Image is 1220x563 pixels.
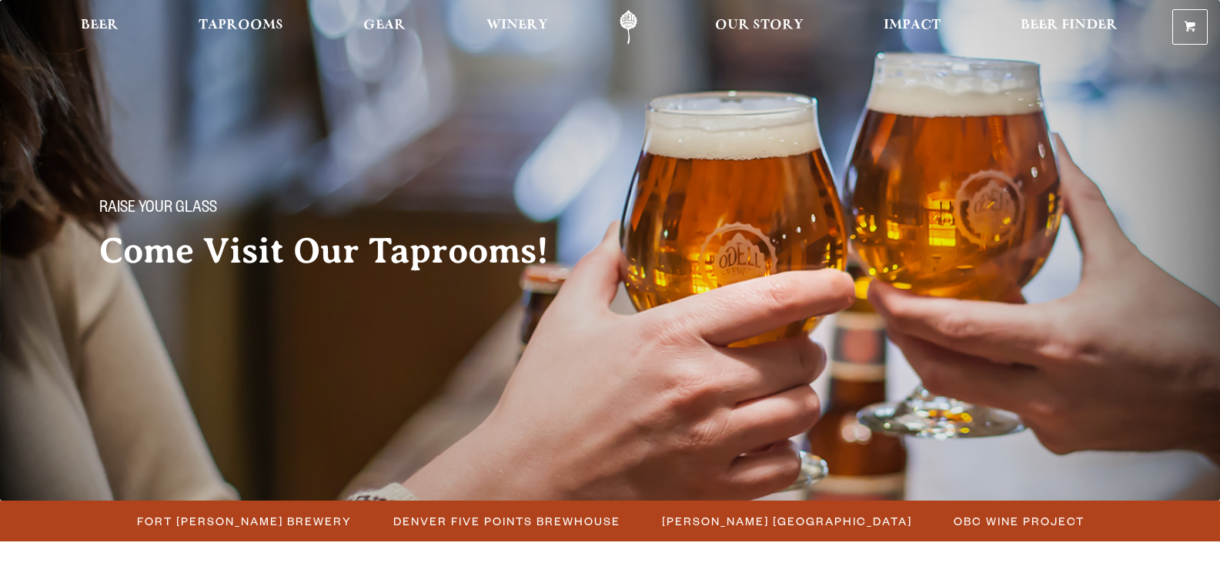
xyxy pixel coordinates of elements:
span: Winery [486,19,548,32]
h2: Come Visit Our Taprooms! [99,232,580,270]
a: Beer Finder [1011,10,1128,45]
span: Impact [884,19,941,32]
span: Denver Five Points Brewhouse [393,510,620,532]
span: Fort [PERSON_NAME] Brewery [137,510,352,532]
span: Beer Finder [1021,19,1118,32]
a: Winery [476,10,558,45]
span: Raise your glass [99,199,217,220]
a: Odell Home [600,10,657,45]
a: Our Story [705,10,814,45]
a: Beer [71,10,129,45]
a: [PERSON_NAME] [GEOGRAPHIC_DATA] [653,510,920,532]
a: Impact [874,10,951,45]
span: Our Story [715,19,804,32]
a: Taprooms [189,10,293,45]
span: Gear [363,19,406,32]
span: [PERSON_NAME] [GEOGRAPHIC_DATA] [662,510,912,532]
span: Beer [81,19,119,32]
a: Denver Five Points Brewhouse [384,510,628,532]
a: OBC Wine Project [944,510,1092,532]
a: Fort [PERSON_NAME] Brewery [128,510,359,532]
span: OBC Wine Project [954,510,1085,532]
a: Gear [353,10,416,45]
span: Taprooms [199,19,283,32]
